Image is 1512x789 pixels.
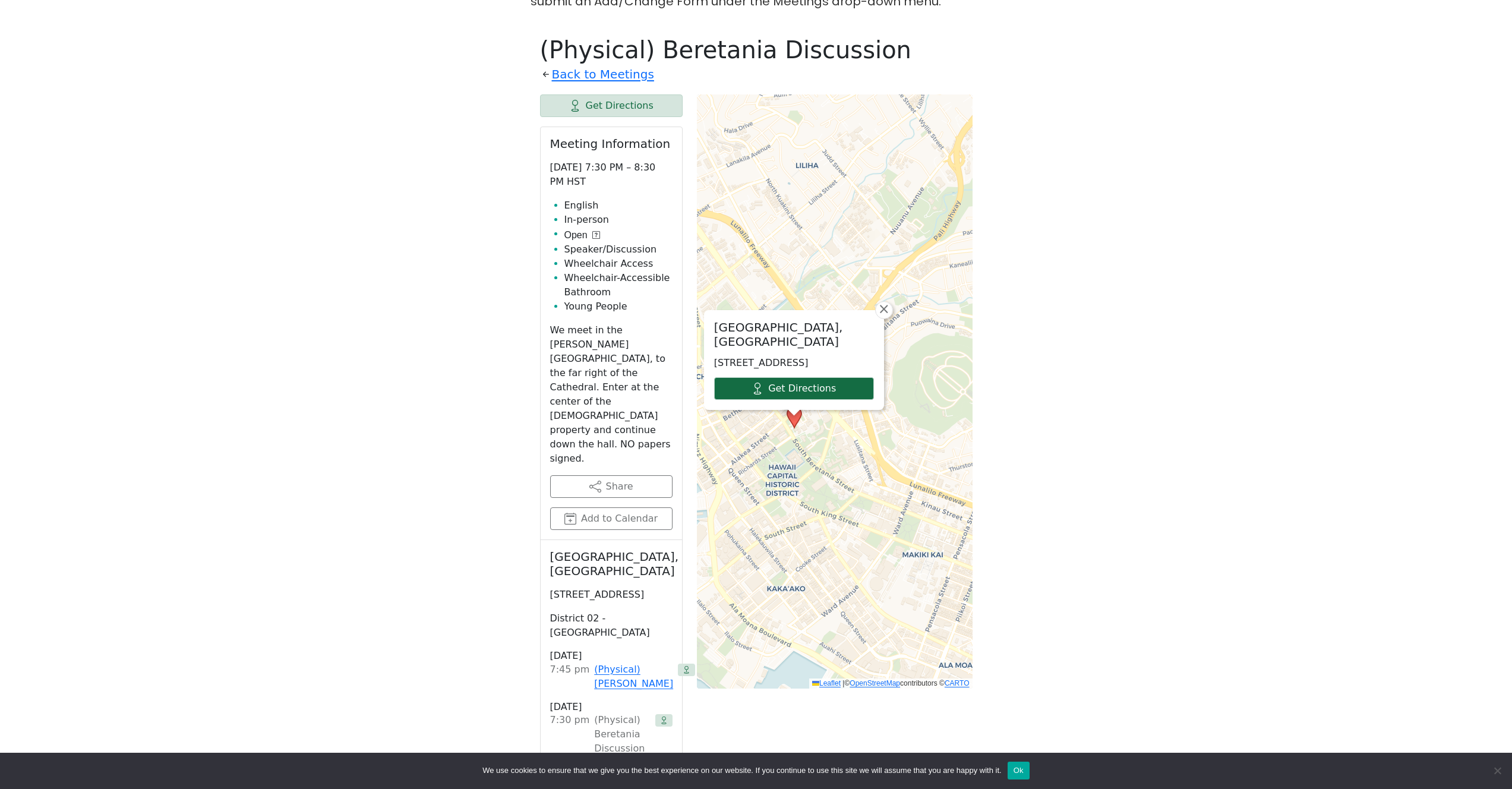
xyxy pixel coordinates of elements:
span: No [1491,765,1503,777]
div: (Physical) Beretania Discussion [594,713,650,756]
a: Get Directions [714,377,874,400]
button: Open [564,228,600,242]
li: Wheelchair Access [564,257,673,271]
a: Leaflet [812,679,841,687]
a: OpenStreetMap [850,679,900,687]
p: [DATE] 7:30 PM – 8:30 PM HST [550,160,673,189]
div: © contributors © [809,678,973,689]
h1: (Physical) Beretania Discussion [540,36,973,64]
p: [STREET_ADDRESS] [550,588,673,602]
button: Add to Calendar [550,507,673,530]
h2: Meeting Information [550,137,673,151]
p: District 02 - [GEOGRAPHIC_DATA] [550,611,673,640]
h3: [DATE] [550,649,673,662]
li: English [564,198,673,213]
a: CARTO [945,679,970,687]
div: 7:45 PM [550,662,590,691]
span: We use cookies to ensure that we give you the best experience on our website. If you continue to ... [482,765,1001,777]
h2: [GEOGRAPHIC_DATA], [GEOGRAPHIC_DATA] [550,550,673,578]
a: Get Directions [540,94,683,117]
div: 7:30 PM [550,713,590,756]
a: Close popup [875,301,893,319]
p: [STREET_ADDRESS] [714,356,874,370]
span: Open [564,228,588,242]
button: Share [550,475,673,498]
button: Ok [1008,762,1030,779]
li: Young People [564,299,673,314]
li: Wheelchair-Accessible Bathroom [564,271,673,299]
li: Speaker/Discussion [564,242,673,257]
span: | [842,679,844,687]
h3: [DATE] [550,700,673,714]
a: Back to Meetings [552,64,654,85]
span: × [878,302,890,316]
li: In-person [564,213,673,227]
p: We meet in the [PERSON_NAME][GEOGRAPHIC_DATA], to the far right of the Cathedral. Enter at the ce... [550,323,673,466]
a: (Physical) [PERSON_NAME] [594,662,673,691]
h2: [GEOGRAPHIC_DATA], [GEOGRAPHIC_DATA] [714,320,874,349]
